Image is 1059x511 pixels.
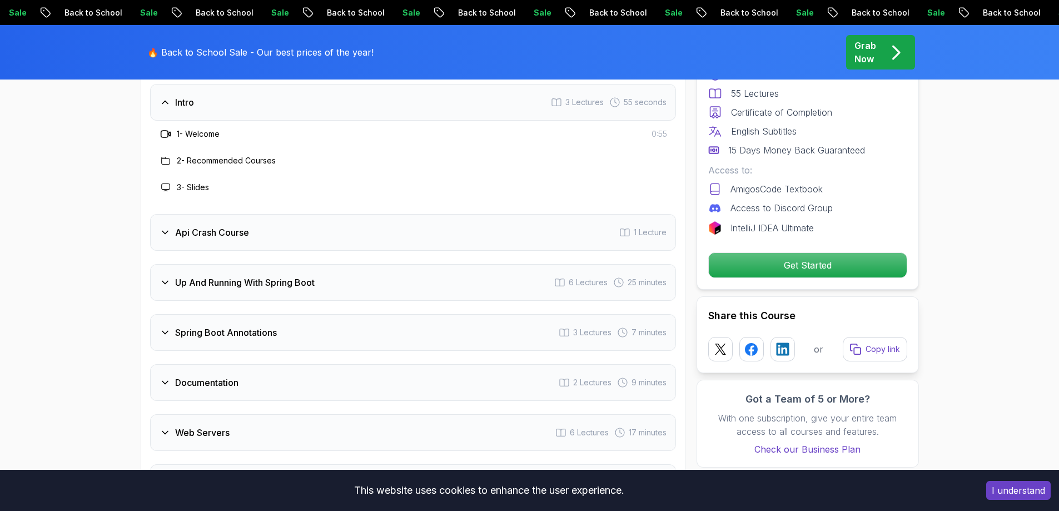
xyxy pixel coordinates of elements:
[854,39,876,66] p: Grab Now
[449,7,525,18] p: Back to School
[731,106,832,119] p: Certificate of Completion
[730,182,823,196] p: AmigosCode Textbook
[175,226,249,239] h3: Api Crash Course
[731,125,797,138] p: English Subtitles
[708,443,907,456] a: Check our Business Plan
[708,221,722,235] img: jetbrains logo
[708,252,907,278] button: Get Started
[712,7,787,18] p: Back to School
[656,7,692,18] p: Sale
[866,344,900,355] p: Copy link
[175,96,194,109] h3: Intro
[918,7,954,18] p: Sale
[634,227,667,238] span: 1 Lecture
[177,182,209,193] h3: 3 - Slides
[709,253,907,277] p: Get Started
[730,201,833,215] p: Access to Discord Group
[708,163,907,177] p: Access to:
[262,7,298,18] p: Sale
[573,377,611,388] span: 2 Lectures
[394,7,429,18] p: Sale
[318,7,394,18] p: Back to School
[175,426,230,439] h3: Web Servers
[131,7,167,18] p: Sale
[8,478,969,503] div: This website uses cookies to enhance the user experience.
[624,97,667,108] span: 55 seconds
[652,128,667,140] span: 0:55
[569,277,608,288] span: 6 Lectures
[629,427,667,438] span: 17 minutes
[730,221,814,235] p: IntelliJ IDEA Ultimate
[632,377,667,388] span: 9 minutes
[632,327,667,338] span: 7 minutes
[177,128,220,140] h3: 1 - Welcome
[56,7,131,18] p: Back to School
[147,46,374,59] p: 🔥 Back to School Sale - Our best prices of the year!
[150,214,676,251] button: Api Crash Course1 Lecture
[175,276,315,289] h3: Up And Running With Spring Boot
[974,7,1050,18] p: Back to School
[573,327,611,338] span: 3 Lectures
[843,7,918,18] p: Back to School
[175,326,277,339] h3: Spring Boot Annotations
[150,314,676,351] button: Spring Boot Annotations3 Lectures 7 minutes
[187,7,262,18] p: Back to School
[580,7,656,18] p: Back to School
[175,376,238,389] h3: Documentation
[843,337,907,361] button: Copy link
[177,155,276,166] h3: 2 - Recommended Courses
[570,427,609,438] span: 6 Lectures
[150,364,676,401] button: Documentation2 Lectures 9 minutes
[525,7,560,18] p: Sale
[708,411,907,438] p: With one subscription, give your entire team access to all courses and features.
[728,143,865,157] p: 15 Days Money Back Guaranteed
[565,97,604,108] span: 3 Lectures
[814,343,823,356] p: or
[731,87,779,100] p: 55 Lectures
[628,277,667,288] span: 25 minutes
[150,464,676,501] button: Spring Mvc16 Lectures 1.43 hours
[150,414,676,451] button: Web Servers6 Lectures 17 minutes
[150,264,676,301] button: Up And Running With Spring Boot6 Lectures 25 minutes
[708,391,907,407] h3: Got a Team of 5 or More?
[150,84,676,121] button: Intro3 Lectures 55 seconds
[787,7,823,18] p: Sale
[986,481,1051,500] button: Accept cookies
[708,308,907,324] h2: Share this Course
